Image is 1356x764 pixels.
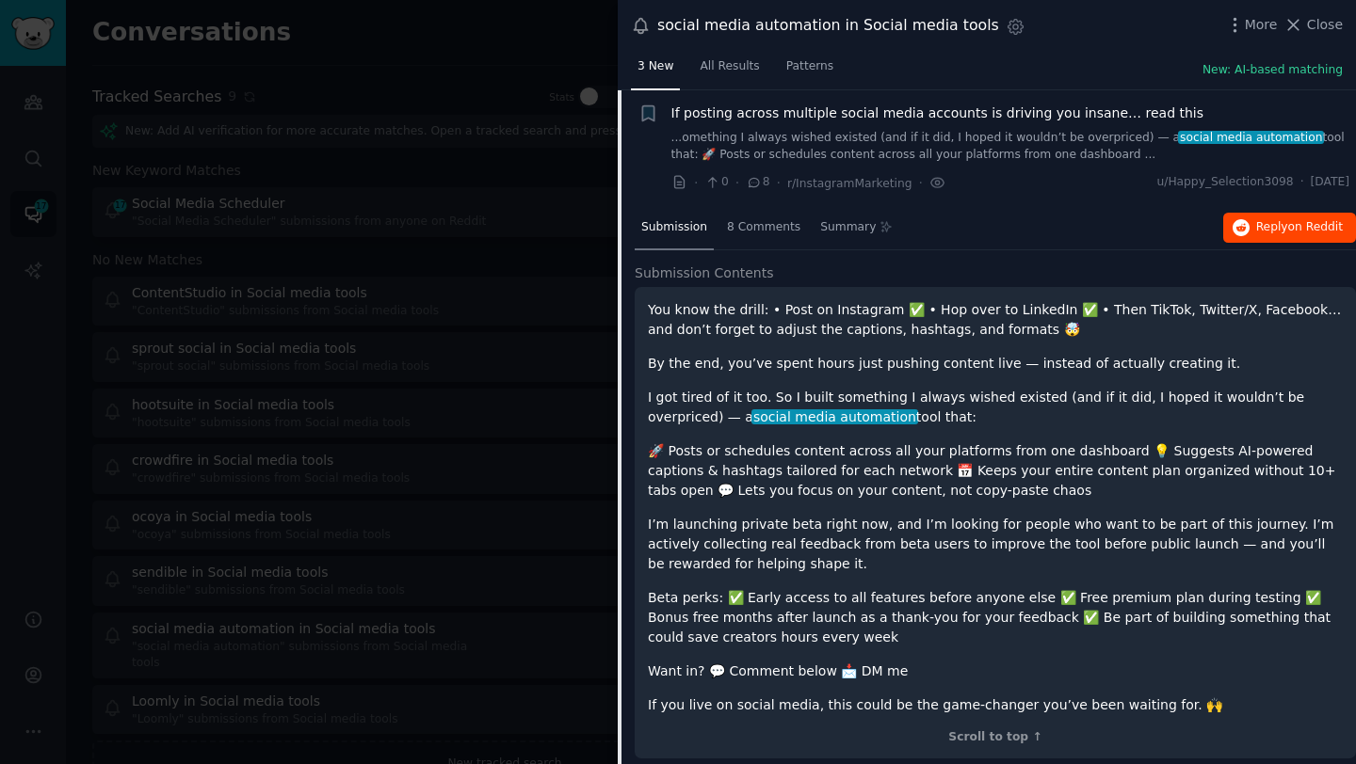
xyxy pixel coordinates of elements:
[1256,219,1343,236] span: Reply
[700,58,759,75] span: All Results
[694,173,698,193] span: ·
[648,729,1343,746] div: Scroll to top ↑
[1300,174,1304,191] span: ·
[1311,174,1349,191] span: [DATE]
[1283,15,1343,35] button: Close
[648,300,1343,340] p: You know the drill: • Post on Instagram ✅ • Hop over to LinkedIn ✅ • Then TikTok, Twitter/X, Face...
[780,52,840,90] a: Patterns
[635,263,774,283] span: Submission Contents
[787,177,912,190] span: r/InstagramMarketing
[704,174,728,191] span: 0
[1203,62,1343,79] button: New: AI-based matching
[1178,131,1324,144] span: social media automation
[631,52,680,90] a: 3 New
[786,58,833,75] span: Patterns
[1245,15,1278,35] span: More
[641,219,707,236] span: Submission
[671,103,1204,123] a: If posting across multiple social media accounts is driving you insane… read this
[671,130,1350,163] a: ...omething I always wished existed (and if it did, I hoped it wouldn’t be overpriced) — asocial ...
[1223,213,1356,243] button: Replyon Reddit
[648,695,1343,715] p: If you live on social media, this could be the game-changer you’ve been waiting for. 🙌
[1307,15,1343,35] span: Close
[657,14,999,38] div: social media automation in Social media tools
[777,173,781,193] span: ·
[820,219,876,236] span: Summary
[1288,220,1343,233] span: on Reddit
[751,409,917,424] span: social media automation
[746,174,769,191] span: 8
[648,441,1343,501] p: 🚀 Posts or schedules content across all your platforms from one dashboard 💡 Suggests AI-powered c...
[919,173,923,193] span: ·
[648,388,1343,427] p: I got tired of it too. So I built something I always wished existed (and if it did, I hoped it wo...
[648,661,1343,681] p: Want in? 💬 Comment below 📩 DM me
[648,588,1343,647] p: Beta perks: ✅ Early access to all features before anyone else ✅ Free premium plan during testing ...
[735,173,739,193] span: ·
[727,219,800,236] span: 8 Comments
[1156,174,1293,191] span: u/Happy_Selection3098
[1225,15,1278,35] button: More
[648,354,1343,374] p: By the end, you’ve spent hours just pushing content live — instead of actually creating it.
[648,515,1343,574] p: I’m launching private beta right now, and I’m looking for people who want to be part of this jour...
[693,52,766,90] a: All Results
[638,58,673,75] span: 3 New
